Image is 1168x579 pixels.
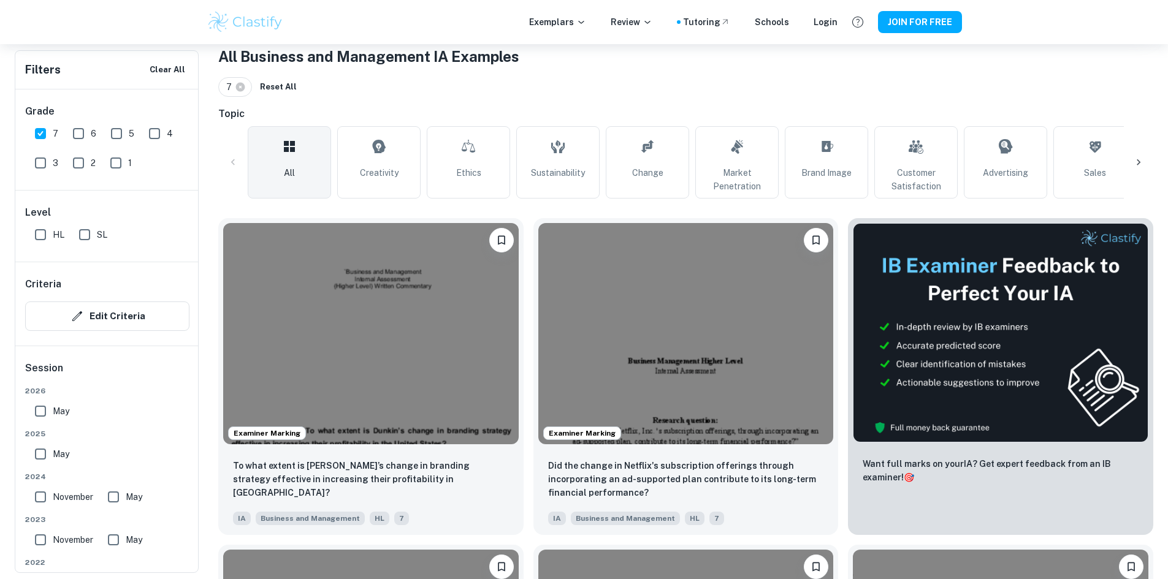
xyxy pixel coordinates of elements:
[25,385,189,396] span: 2026
[25,557,189,568] span: 2022
[544,428,620,439] span: Examiner Marking
[370,512,389,525] span: HL
[611,15,652,29] p: Review
[25,301,189,331] button: Edit Criteria
[25,104,189,119] h6: Grade
[257,78,300,96] button: Reset All
[284,166,295,180] span: All
[538,223,834,444] img: Business and Management IA example thumbnail: Did the change in Netflix's subscription
[531,166,585,180] span: Sustainability
[983,166,1028,180] span: Advertising
[701,166,773,193] span: Market Penetration
[53,127,58,140] span: 7
[804,228,828,252] button: Please log in to bookmark exemplars
[755,15,789,29] a: Schools
[229,428,305,439] span: Examiner Marking
[53,228,64,241] span: HL
[548,512,566,525] span: IA
[91,127,96,140] span: 6
[226,80,237,94] span: 7
[129,127,134,140] span: 5
[25,205,189,220] h6: Level
[904,472,914,482] span: 🎯
[53,490,93,504] span: November
[207,10,284,34] img: Clastify logo
[126,533,142,547] span: May
[53,447,69,461] span: May
[804,554,828,579] button: Please log in to bookmark exemplars
[394,512,409,525] span: 7
[53,156,58,170] span: 3
[571,512,680,525] span: Business and Management
[533,218,839,535] a: Examiner MarkingPlease log in to bookmark exemplarsDid the change in Netflix's subscription offer...
[233,459,509,499] p: To what extent is Dunkin’s change in branding strategy effective in increasing their profitabilit...
[25,514,189,525] span: 2023
[218,218,524,535] a: Examiner MarkingPlease log in to bookmark exemplarsTo what extent is Dunkin’s change in branding ...
[489,228,514,252] button: Please log in to bookmark exemplars
[880,166,952,193] span: Customer Satisfaction
[489,554,514,579] button: Please log in to bookmark exemplars
[147,61,188,79] button: Clear All
[223,223,519,444] img: Business and Management IA example thumbnail: To what extent is Dunkin’s change in bra
[218,77,252,97] div: 7
[128,156,132,170] span: 1
[25,61,61,78] h6: Filters
[53,533,93,547] span: November
[25,428,189,439] span: 2025
[25,471,189,482] span: 2024
[126,490,142,504] span: May
[853,223,1148,442] img: Thumbnail
[529,15,586,29] p: Exemplars
[1119,554,1143,579] button: Please log in to bookmark exemplars
[863,457,1139,484] p: Want full marks on your IA ? Get expert feedback from an IB examiner!
[548,459,824,499] p: Did the change in Netflix's subscription offerings through incorporating an ad-supported plan con...
[360,166,399,180] span: Creativity
[256,512,365,525] span: Business and Management
[685,512,704,525] span: HL
[848,218,1153,535] a: ThumbnailWant full marks on yourIA? Get expert feedback from an IB examiner!
[814,15,838,29] a: Login
[218,107,1153,121] h6: Topic
[801,166,852,180] span: Brand Image
[167,127,173,140] span: 4
[25,361,189,385] h6: Session
[847,12,868,32] button: Help and Feedback
[683,15,730,29] a: Tutoring
[456,166,481,180] span: Ethics
[91,156,96,170] span: 2
[218,45,1153,67] h1: All Business and Management IA Examples
[53,404,69,418] span: May
[1084,166,1106,180] span: Sales
[97,228,107,241] span: SL
[233,512,251,525] span: IA
[709,512,724,525] span: 7
[25,277,61,292] h6: Criteria
[632,166,663,180] span: Change
[878,11,962,33] button: JOIN FOR FREE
